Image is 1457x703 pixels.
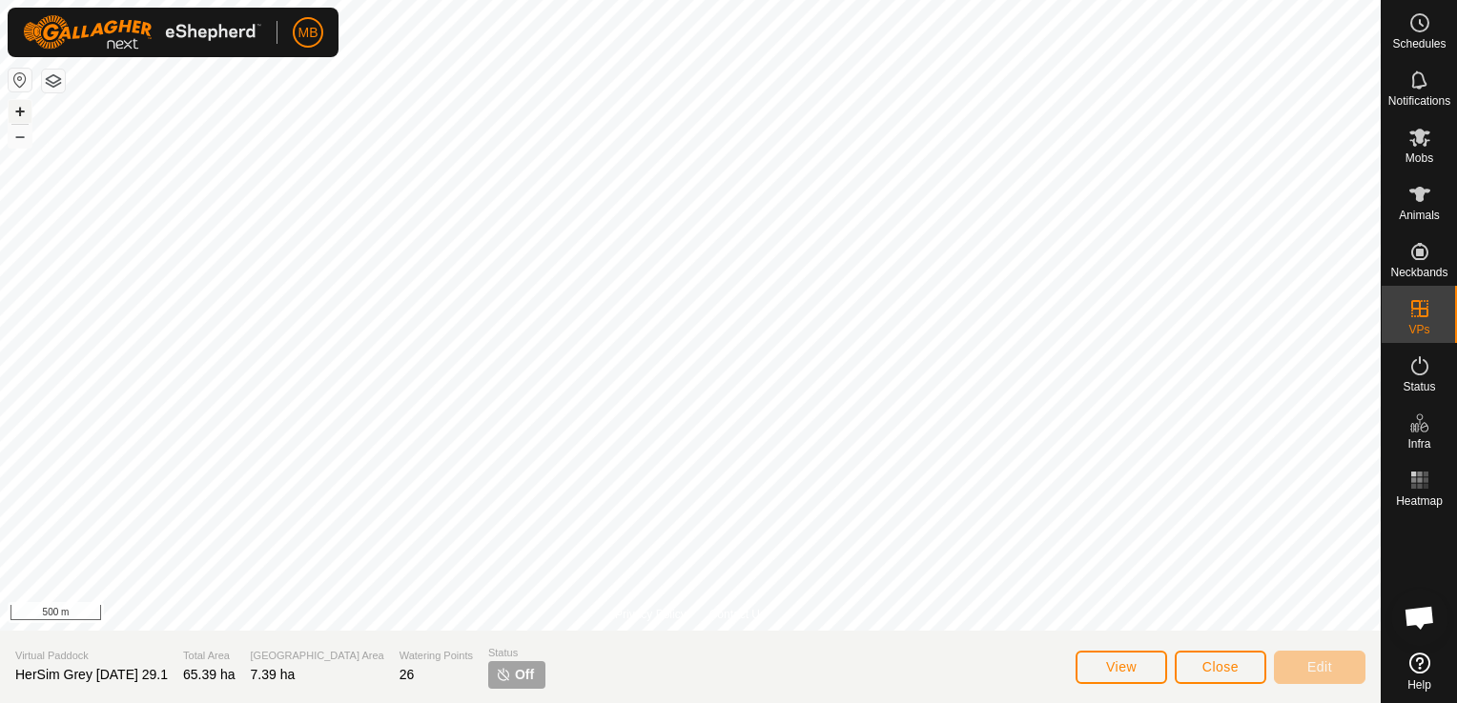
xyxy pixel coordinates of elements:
span: [GEOGRAPHIC_DATA] Area [251,648,384,664]
span: Close [1202,659,1239,674]
span: Edit [1307,659,1332,674]
span: Mobs [1406,152,1433,164]
span: Off [515,665,534,685]
button: – [9,125,31,148]
span: Total Area [183,648,236,664]
img: turn-off [496,667,511,682]
span: Infra [1407,438,1430,450]
img: Gallagher Logo [23,15,261,50]
span: Watering Points [400,648,473,664]
span: Help [1407,679,1431,691]
button: Close [1175,651,1266,684]
span: Status [488,645,545,661]
a: Contact Us [709,606,766,623]
a: Privacy Policy [615,606,687,623]
button: View [1076,651,1167,684]
button: Reset Map [9,69,31,91]
span: View [1106,659,1137,674]
span: VPs [1408,324,1429,335]
a: Open chat [1391,589,1448,646]
span: Schedules [1392,38,1446,50]
span: MB [298,23,318,43]
span: Status [1403,381,1435,392]
button: Edit [1274,651,1365,684]
span: Notifications [1388,95,1450,107]
span: 26 [400,667,415,682]
span: Animals [1399,210,1440,221]
span: Heatmap [1396,495,1443,507]
span: HerSim Grey [DATE] 29.1 [15,667,168,682]
span: 7.39 ha [251,667,296,682]
span: Virtual Paddock [15,648,168,664]
span: 65.39 ha [183,667,236,682]
span: Neckbands [1390,267,1447,278]
a: Help [1382,645,1457,698]
button: + [9,100,31,123]
button: Map Layers [42,70,65,92]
